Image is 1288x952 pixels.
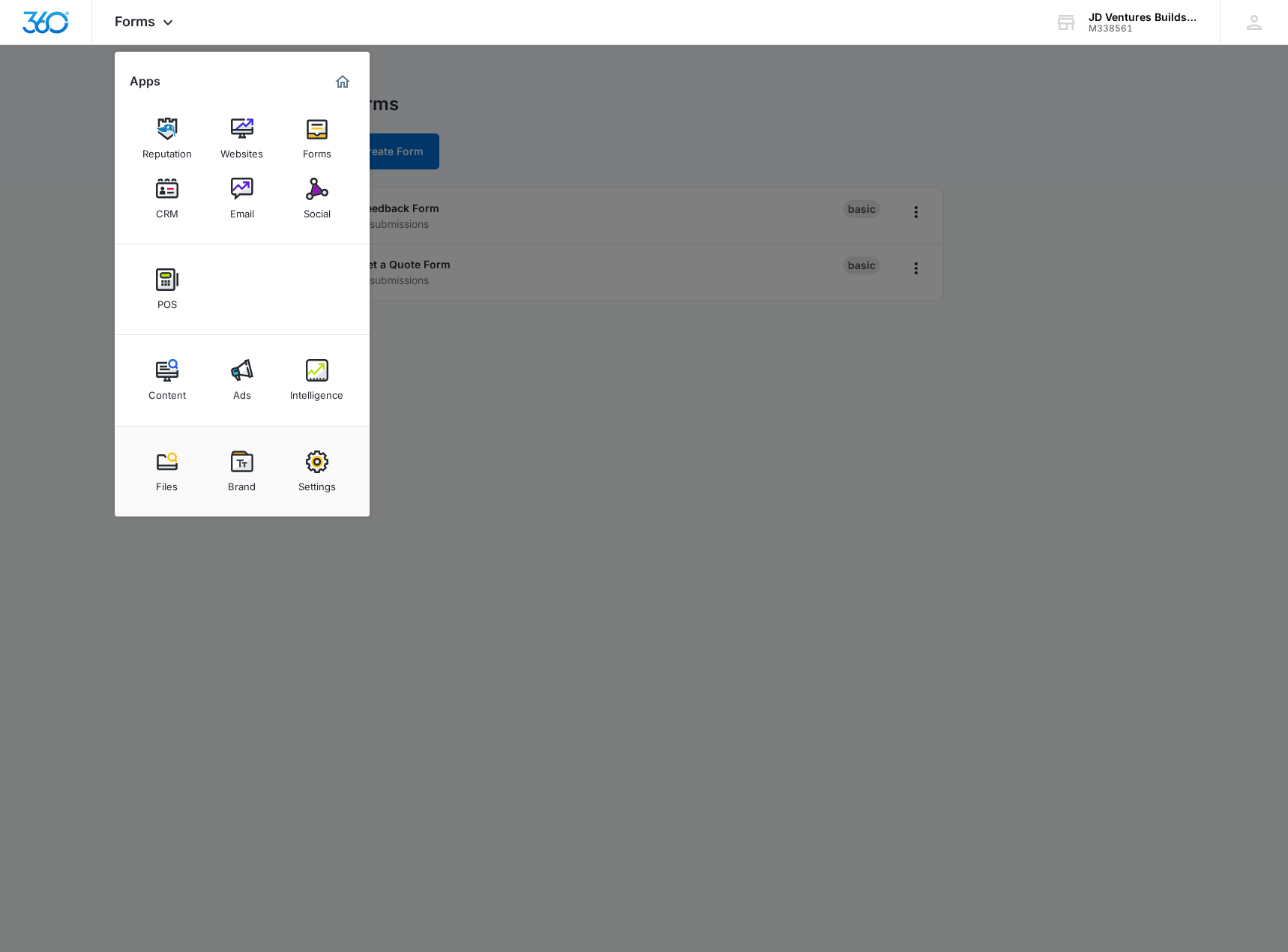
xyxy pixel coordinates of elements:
[214,170,271,227] a: Email
[115,13,155,29] span: Forms
[303,140,331,160] div: Forms
[139,352,196,409] a: Content
[304,200,331,220] div: Social
[289,352,346,409] a: Intelligence
[139,443,196,500] a: Files
[228,473,256,492] div: Brand
[233,382,251,401] div: Ads
[230,200,254,220] div: Email
[214,443,271,500] a: Brand
[331,70,355,94] a: Marketing 360® Dashboard
[289,170,346,227] a: Social
[298,473,336,492] div: Settings
[1089,11,1198,23] div: account name
[148,382,186,401] div: Content
[139,110,196,167] a: Reputation
[1089,23,1198,34] div: account id
[139,170,196,227] a: CRM
[290,382,343,401] div: Intelligence
[289,110,346,167] a: Forms
[142,140,192,160] div: Reputation
[214,352,271,409] a: Ads
[156,473,178,492] div: Files
[220,140,263,160] div: Websites
[214,110,271,167] a: Websites
[157,291,177,310] div: POS
[289,443,346,500] a: Settings
[156,200,178,220] div: CRM
[130,74,160,88] h2: Apps
[139,261,196,318] a: POS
